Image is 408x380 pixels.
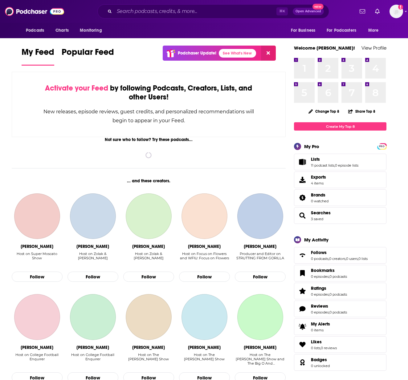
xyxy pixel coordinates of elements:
a: Reviews [311,303,347,309]
div: Host on Zolak & Bertrand [67,252,118,265]
a: 0 episodes [311,310,329,314]
svg: Add a profile image [398,5,403,10]
span: Charts [55,26,69,35]
span: , [345,257,346,261]
div: My Pro [304,144,319,149]
a: 0 reviews [321,346,337,350]
span: Activate your Feed [45,83,108,93]
a: Ratings [296,287,308,295]
a: Moya Andrews [182,193,227,239]
a: Follows [311,250,368,255]
button: Follow [67,272,118,282]
span: My Feed [22,47,54,61]
span: Exports [311,174,326,180]
span: Reviews [294,301,386,317]
a: 0 podcasts [329,274,347,279]
span: Bookmarks [294,265,386,281]
span: My Alerts [311,321,330,327]
a: Searches [311,210,331,216]
p: Podchaser Update! [178,51,216,56]
span: More [368,26,379,35]
div: My Activity [304,237,328,243]
div: Host on The Mike O'Meara Show [179,353,230,366]
button: Follow [123,272,174,282]
a: Robb Spewak [182,294,227,340]
button: open menu [323,25,365,36]
span: 4 items [311,181,326,185]
span: Monitoring [80,26,102,35]
div: Host on Zolak & Bertrand [123,252,174,265]
div: Scott Zolak [132,244,165,249]
div: Host on The [PERSON_NAME] Show and The Big O And [PERSON_NAME] [235,353,286,366]
span: Ratings [294,283,386,299]
img: User Profile [390,5,403,18]
span: Follows [294,247,386,264]
div: Host on College Football Enquirer [67,353,118,366]
div: Host on The [PERSON_NAME] Show [179,353,230,361]
a: 0 podcasts [329,310,347,314]
div: Pete Thamel [21,345,53,350]
a: 0 podcasts [311,257,328,261]
a: Badges [311,357,330,362]
span: Lists [294,154,386,170]
a: 0 episode lists [335,163,358,168]
span: ⌘ K [276,7,288,15]
span: Searches [294,207,386,224]
span: Ratings [311,285,326,291]
a: Welcome [PERSON_NAME]! [294,45,355,51]
a: 0 episodes [311,292,329,297]
div: Host on College Football Enquirer [12,353,63,361]
button: Follow [12,272,63,282]
a: Oscar Santana [237,294,283,340]
div: Host on Super Moscato Show [12,252,63,265]
div: Not sure who to follow? Try these podcasts... [12,137,286,142]
span: Lists [311,156,320,162]
span: Reviews [311,303,328,309]
span: , [328,257,329,261]
a: Brands [296,193,308,202]
div: Host on Zolak & [PERSON_NAME] [67,252,118,260]
a: Bobby Stone [237,193,283,239]
div: New releases, episode reviews, guest credits, and personalized recommendations will begin to appe... [43,107,255,125]
button: open menu [287,25,323,36]
div: Mike O'Meara [132,345,165,350]
span: PRO [378,144,386,149]
a: Vincent Moscato [14,193,60,239]
a: 0 users [346,257,358,261]
span: Follows [311,250,327,255]
div: Producer and Editor on STRUTTING FROM GORILLA [235,252,286,265]
a: 0 watched [311,199,328,203]
button: Show profile menu [390,5,403,18]
span: New [312,4,324,10]
span: For Podcasters [327,26,356,35]
a: Mike O'Meara [126,294,171,340]
span: Badges [294,354,386,371]
a: 0 episodes [311,274,329,279]
a: Charts [51,25,72,36]
a: Create My Top 8 [294,122,386,131]
a: Badges [296,358,308,367]
span: Brands [294,189,386,206]
button: Change Top 8 [305,107,343,115]
div: by following Podcasts, Creators, Lists, and other Users! [43,84,255,102]
span: Brands [311,192,325,198]
a: Searches [296,211,308,220]
a: Pete Thamel [14,294,60,340]
a: View Profile [361,45,386,51]
a: Podchaser - Follow, Share and Rate Podcasts [5,6,64,17]
div: ... and these creators. [12,178,286,184]
button: open menu [22,25,52,36]
a: See What's New [219,49,256,58]
span: For Business [291,26,315,35]
a: 0 podcasts [329,292,347,297]
div: Moya Andrews [188,244,221,249]
span: Likes [311,339,322,345]
button: Follow [179,272,230,282]
a: Scott Zolak [126,193,171,239]
div: Search podcasts, credits, & more... [97,4,329,18]
div: Host on The Mike O'Meara Show and The Big O And Dukes [235,353,286,366]
a: Ratings [311,285,347,291]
